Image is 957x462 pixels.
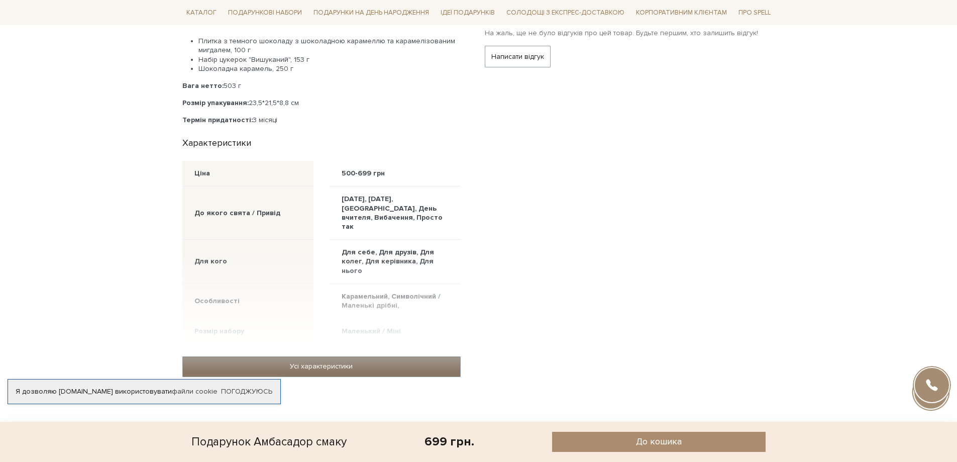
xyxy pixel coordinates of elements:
li: Шоколадна карамель, 250 г [198,64,461,73]
div: [DATE], [DATE], [GEOGRAPHIC_DATA], День вчителя, Вибачення, Просто так [342,195,449,231]
div: До якого свята / Привід [194,209,280,218]
li: Плитка з темного шоколаду з шоколадною карамеллю та карамелізованим мигдалем, 100 г [198,37,461,55]
div: Для себе, Для друзів, Для колег, Для керівника, Для нього [342,248,449,275]
b: Розмір упакування: [182,99,249,107]
a: Погоджуюсь [221,387,272,396]
button: Написати відгук [485,46,551,67]
li: Набір цукерок "Вишуканий", 153 г [198,55,461,64]
div: Характеристики [176,133,467,149]
span: Подарунки на День народження [309,5,433,21]
b: Термін придатності: [182,116,253,124]
a: файли cookie [172,387,218,396]
div: Я дозволяю [DOMAIN_NAME] використовувати [8,387,280,396]
p: 503 г [182,81,461,90]
p: На жаль, ще не було відгуків про цей товар. Будьте першим, хто залишить відгук! [485,29,775,38]
span: Написати відгук [491,46,544,67]
a: Корпоративним клієнтам [632,4,731,21]
span: Подарункові набори [224,5,306,21]
a: Солодощі з експрес-доставкою [502,4,628,21]
div: Подарунок Амбасадор смаку [191,432,347,452]
b: Вага нетто: [182,81,224,90]
div: 500-699 грн [342,169,385,178]
span: Ідеї подарунків [437,5,499,21]
span: Про Spell [734,5,775,21]
button: До кошика [552,432,766,452]
span: До кошика [636,436,682,447]
div: 699 грн. [424,434,474,449]
p: 23,5*21,5*8,8 см [182,99,461,108]
div: Ціна [194,169,210,178]
p: 3 місяці [182,116,461,125]
a: Усі характеристики [183,357,460,376]
span: Каталог [182,5,221,21]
